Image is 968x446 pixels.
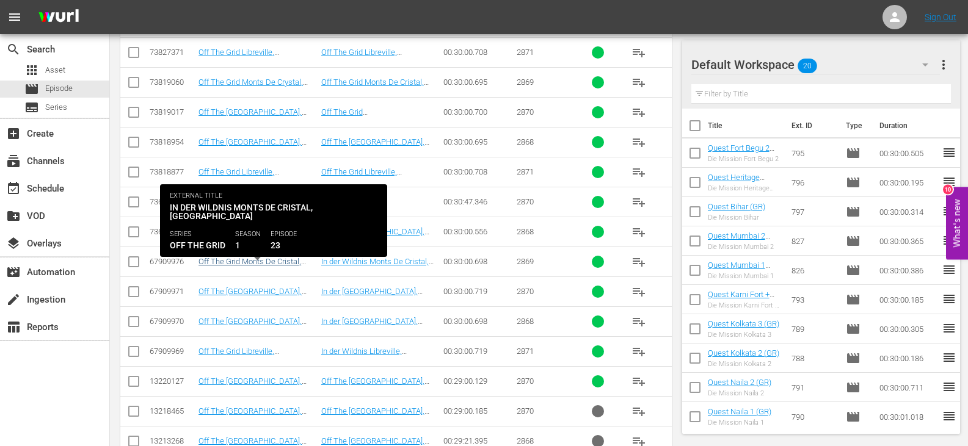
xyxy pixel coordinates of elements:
[708,243,782,251] div: Die Mission Mumbai 2
[517,317,534,326] span: 2868
[517,197,534,206] span: 2870
[631,254,646,269] span: playlist_add
[942,174,956,189] span: reorder
[708,202,765,211] a: Quest Bihar (GR)
[942,379,956,394] span: reorder
[443,197,513,206] div: 00:30:47.346
[624,38,653,67] button: playlist_add
[443,406,513,415] div: 00:29:00.185
[443,227,513,236] div: 00:30:00.556
[198,77,308,96] a: Off The Grid Monts De Crystal, [GEOGRAPHIC_DATA] (DU)
[875,285,942,314] td: 00:30:00.185
[198,227,307,245] a: Off The [GEOGRAPHIC_DATA], [GEOGRAPHIC_DATA] (Eng)
[624,187,653,217] button: playlist_add
[321,317,423,335] a: In der [GEOGRAPHIC_DATA], [GEOGRAPHIC_DATA]
[708,419,771,426] div: Die Mission Naila 1
[198,287,307,305] a: Off The [GEOGRAPHIC_DATA], [GEOGRAPHIC_DATA] (GR)
[942,145,956,160] span: reorder
[517,137,534,146] span: 2868
[875,197,942,226] td: 00:30:00.314
[517,347,534,356] span: 2871
[936,57,951,72] span: more_vert
[875,402,942,431] td: 00:30:01.018
[150,287,195,296] div: 67909971
[198,406,307,434] a: Off The [GEOGRAPHIC_DATA], [GEOGRAPHIC_DATA]([GEOGRAPHIC_DATA])
[517,436,534,445] span: 2868
[150,107,195,117] div: 73819017
[517,287,534,296] span: 2870
[942,409,956,423] span: reorder
[708,155,782,163] div: Die Mission Fort Begu 2
[150,167,195,176] div: 73818877
[943,184,953,194] div: 10
[708,301,782,309] div: Die Mission Karni Fort + [GEOGRAPHIC_DATA]
[708,231,770,250] a: Quest Mumbai 2 (GR)
[787,197,840,226] td: 797
[29,3,88,32] img: ans4CAIJ8jUAAAAAAAAAAAAAAAAAAAAAAAAgQb4GAAAAAAAAAAAAAAAAAAAAAAAAJMjXAAAAAAAAAAAAAAAAAAAAAAAAgAT5G...
[24,82,39,96] span: Episode
[150,137,195,146] div: 73818954
[787,226,840,256] td: 827
[24,63,39,77] span: Asset
[6,42,21,57] span: Search
[784,109,838,143] th: Ext. ID
[443,77,513,87] div: 00:30:00.695
[517,77,534,87] span: 2869
[787,168,840,197] td: 796
[708,272,782,280] div: Die Mission Mumbai 1
[198,317,307,335] a: Off The [GEOGRAPHIC_DATA], [GEOGRAPHIC_DATA] (GR)
[443,436,513,445] div: 00:29:21.395
[631,374,646,389] span: playlist_add
[6,320,21,334] span: Reports
[936,50,951,79] button: more_vert
[875,168,942,197] td: 00:30:00.195
[624,337,653,366] button: playlist_add
[321,107,397,135] a: Off The Grid [GEOGRAPHIC_DATA], [GEOGRAPHIC_DATA]
[708,214,765,221] div: Die Mission Bihar
[150,436,195,445] div: 13213268
[443,48,513,57] div: 00:30:00.708
[443,376,513,386] div: 00:29:00.129
[624,128,653,157] button: playlist_add
[443,347,513,356] div: 00:30:00.719
[517,48,534,57] span: 2871
[624,217,653,246] button: playlist_add
[942,204,956,218] span: reorder
[846,263,861,278] span: Episode
[517,107,534,117] span: 2870
[150,406,195,415] div: 13218465
[708,389,771,397] div: Die Mission Naila 2
[691,48,940,82] div: Default Workspace
[631,165,646,179] span: playlist_add
[708,319,779,328] a: Quest Kolkata 3 (GR)
[198,257,306,275] a: Off The Grid Monts De Cristal, [GEOGRAPHIC_DATA] (GR)
[942,262,956,277] span: reorder
[631,135,646,149] span: playlist_add
[6,236,21,251] span: Overlays
[839,109,872,143] th: Type
[787,138,840,168] td: 795
[517,406,534,415] span: 2870
[150,317,195,326] div: 67909970
[875,373,942,402] td: 00:30:00.711
[198,347,289,365] a: Off The Grid Libreville, [GEOGRAPHIC_DATA] (GR)
[631,195,646,209] span: playlist_add
[321,257,434,275] a: In der Wildnis Monts De Cristal, [GEOGRAPHIC_DATA]
[6,126,21,141] span: Create
[443,257,513,266] div: 00:30:00.698
[443,137,513,146] div: 00:30:00.695
[846,175,861,190] span: Episode
[321,77,429,96] a: Off The Grid Monts De Cristal, [GEOGRAPHIC_DATA]
[624,367,653,396] button: playlist_add
[708,143,774,162] a: Quest Fort Begu 2 (GR)
[198,48,289,66] a: Off The Grid Libreville, [GEOGRAPHIC_DATA] (PT)
[198,107,307,126] a: Off The [GEOGRAPHIC_DATA], [GEOGRAPHIC_DATA] (DU)
[6,292,21,307] span: Ingestion
[624,98,653,127] button: playlist_add
[872,109,945,143] th: Duration
[708,184,782,192] div: Die Mission Heritage Haveli
[631,225,646,239] span: playlist_add
[24,100,39,115] span: Series
[875,314,942,343] td: 00:30:00.305
[624,247,653,276] button: playlist_add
